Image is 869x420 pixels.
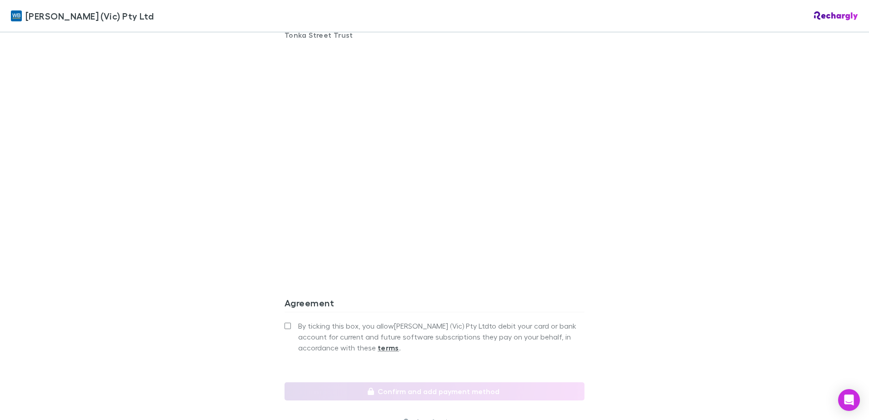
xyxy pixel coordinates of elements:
iframe: Secure address input frame [283,46,586,255]
div: Open Intercom Messenger [838,389,860,411]
strong: terms [378,343,399,352]
span: By ticking this box, you allow [PERSON_NAME] (Vic) Pty Ltd to debit your card or bank account for... [298,320,584,353]
h3: Agreement [285,297,584,312]
button: Confirm and add payment method [285,382,584,400]
p: Tonka Street Trust [285,30,434,40]
img: William Buck (Vic) Pty Ltd's Logo [11,10,22,21]
img: Rechargly Logo [814,11,858,20]
span: [PERSON_NAME] (Vic) Pty Ltd [25,9,154,23]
